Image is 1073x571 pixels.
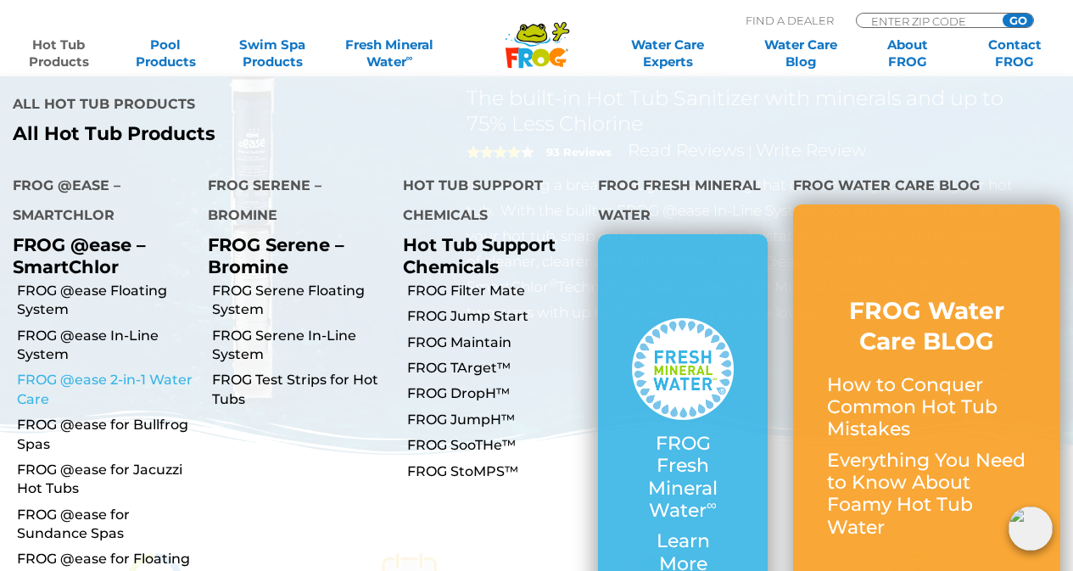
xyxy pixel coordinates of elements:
a: All Hot Tub Products [13,123,524,145]
input: Zip Code Form [869,14,984,28]
a: FROG @ease 2-in-1 Water Care [17,371,195,409]
p: FROG Fresh Mineral Water [632,433,734,523]
a: FROG Serene Floating System [212,282,390,320]
a: FROG @ease Floating System [17,282,195,320]
a: FROG Jump Start [407,307,585,326]
h3: FROG Water Care BLOG [827,295,1026,357]
p: Everything You Need to Know About Foamy Hot Tub Water [827,450,1026,540]
a: FROG TArget™ [407,359,585,378]
a: ContactFROG [973,36,1056,70]
a: PoolProducts [124,36,207,70]
h4: FROG Serene – Bromine [208,171,377,234]
h4: FROG @ease – SmartChlor [13,171,182,234]
sup: ∞ [406,52,413,64]
p: FROG @ease – SmartChlor [13,234,182,277]
a: FROG Filter Mate [407,282,585,300]
a: FROG DropH™ [407,384,585,403]
a: Fresh MineralWater∞ [338,36,442,70]
p: How to Conquer Common Hot Tub Mistakes [827,374,1026,441]
a: FROG SooTHe™ [407,436,585,455]
a: FROG Serene In-Line System [212,327,390,365]
h4: All Hot Tub Products [13,89,524,123]
img: openIcon [1009,507,1053,551]
h4: FROG Water Care Blog [793,171,1060,204]
p: FROG Serene – Bromine [208,234,377,277]
a: FROG Test Strips for Hot Tubs [212,371,390,409]
h4: Hot Tub Support Chemicals [403,171,573,234]
a: FROG @ease for Sundance Spas [17,506,195,544]
a: Water CareBlog [759,36,842,70]
sup: ∞ [707,496,717,513]
a: FROG @ease for Jacuzzi Hot Tubs [17,461,195,499]
a: Water CareExperts [601,36,735,70]
input: GO [1003,14,1033,27]
a: FROG JumpH™ [407,411,585,429]
a: Hot Tub Support Chemicals [403,234,556,277]
a: AboutFROG [866,36,949,70]
p: Find A Dealer [746,13,834,28]
a: FROG StoMPS™ [407,462,585,481]
a: FROG @ease In-Line System [17,327,195,365]
a: Hot TubProducts [17,36,100,70]
a: Swim SpaProducts [231,36,314,70]
a: FROG Water Care BLOG How to Conquer Common Hot Tub Mistakes Everything You Need to Know About Foa... [827,295,1026,548]
a: FROG @ease for Bullfrog Spas [17,416,195,454]
a: FROG Maintain [407,333,585,352]
h4: FROG Fresh Mineral Water [598,171,768,234]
